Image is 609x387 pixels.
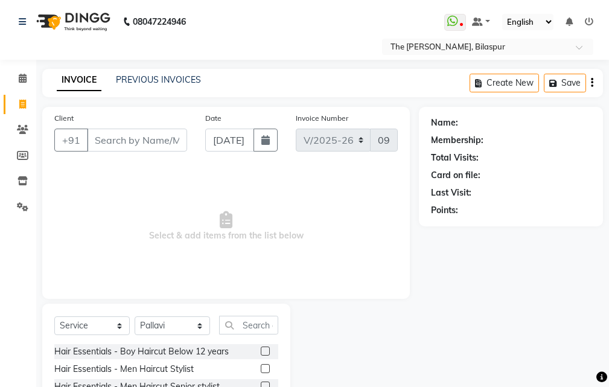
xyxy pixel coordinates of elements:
[431,134,483,147] div: Membership:
[116,74,201,85] a: PREVIOUS INVOICES
[31,5,113,39] img: logo
[54,345,229,358] div: Hair Essentials - Boy Haircut Below 12 years
[544,74,586,92] button: Save
[133,5,186,39] b: 08047224946
[431,152,479,164] div: Total Visits:
[54,113,74,124] label: Client
[431,187,471,199] div: Last Visit:
[431,169,480,182] div: Card on file:
[219,316,278,334] input: Search or Scan
[431,204,458,217] div: Points:
[470,74,539,92] button: Create New
[54,166,398,287] span: Select & add items from the list below
[57,69,101,91] a: INVOICE
[296,113,348,124] label: Invoice Number
[54,363,194,376] div: Hair Essentials - Men Haircut Stylist
[87,129,187,152] input: Search by Name/Mobile/Email/Code
[205,113,222,124] label: Date
[54,129,88,152] button: +91
[431,117,458,129] div: Name:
